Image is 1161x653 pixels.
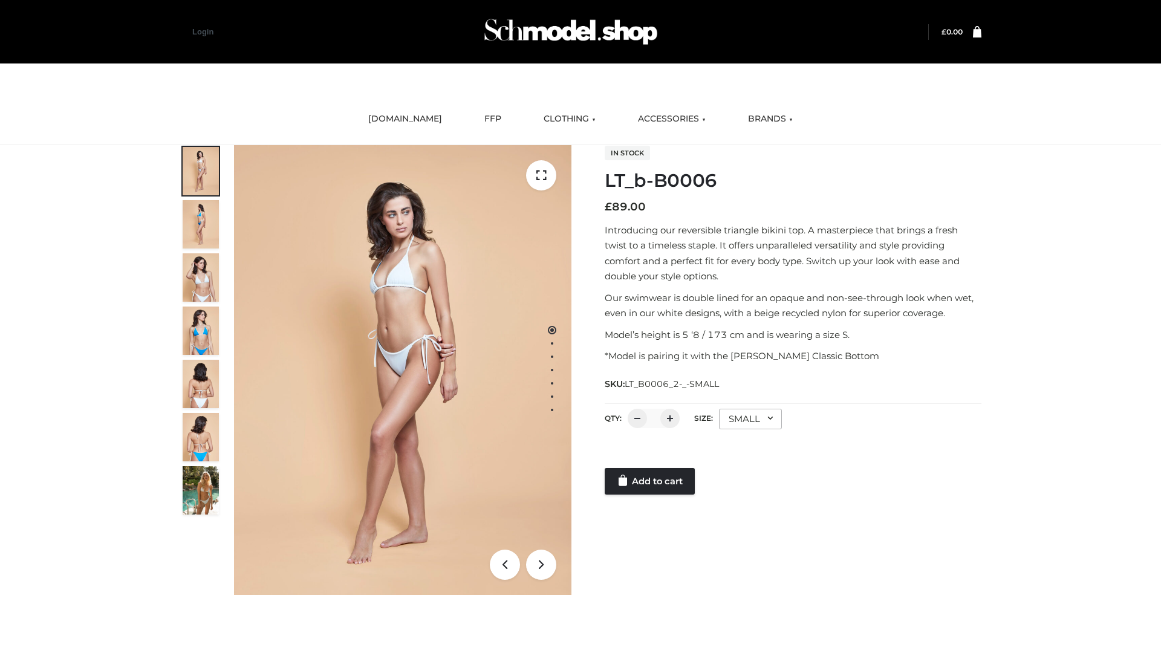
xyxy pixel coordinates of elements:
[941,27,946,36] span: £
[475,106,510,132] a: FFP
[605,200,646,213] bdi: 89.00
[183,466,219,515] img: Arieltop_CloudNine_AzureSky2.jpg
[183,307,219,355] img: ArielClassicBikiniTop_CloudNine_AzureSky_OW114ECO_4-scaled.jpg
[941,27,963,36] bdi: 0.00
[739,106,802,132] a: BRANDS
[625,378,719,389] span: LT_B0006_2-_-SMALL
[183,147,219,195] img: ArielClassicBikiniTop_CloudNine_AzureSky_OW114ECO_1-scaled.jpg
[192,27,213,36] a: Login
[535,106,605,132] a: CLOTHING
[359,106,451,132] a: [DOMAIN_NAME]
[719,409,782,429] div: SMALL
[183,413,219,461] img: ArielClassicBikiniTop_CloudNine_AzureSky_OW114ECO_8-scaled.jpg
[605,327,981,343] p: Model’s height is 5 ‘8 / 173 cm and is wearing a size S.
[183,200,219,249] img: ArielClassicBikiniTop_CloudNine_AzureSky_OW114ECO_2-scaled.jpg
[629,106,715,132] a: ACCESSORIES
[941,27,963,36] a: £0.00
[234,145,571,595] img: ArielClassicBikiniTop_CloudNine_AzureSky_OW114ECO_1
[694,414,713,423] label: Size:
[605,146,650,160] span: In stock
[183,360,219,408] img: ArielClassicBikiniTop_CloudNine_AzureSky_OW114ECO_7-scaled.jpg
[183,253,219,302] img: ArielClassicBikiniTop_CloudNine_AzureSky_OW114ECO_3-scaled.jpg
[605,468,695,495] a: Add to cart
[605,414,622,423] label: QTY:
[605,200,612,213] span: £
[605,348,981,364] p: *Model is pairing it with the [PERSON_NAME] Classic Bottom
[480,8,662,56] img: Schmodel Admin 964
[605,170,981,192] h1: LT_b-B0006
[605,223,981,284] p: Introducing our reversible triangle bikini top. A masterpiece that brings a fresh twist to a time...
[605,377,720,391] span: SKU:
[605,290,981,321] p: Our swimwear is double lined for an opaque and non-see-through look when wet, even in our white d...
